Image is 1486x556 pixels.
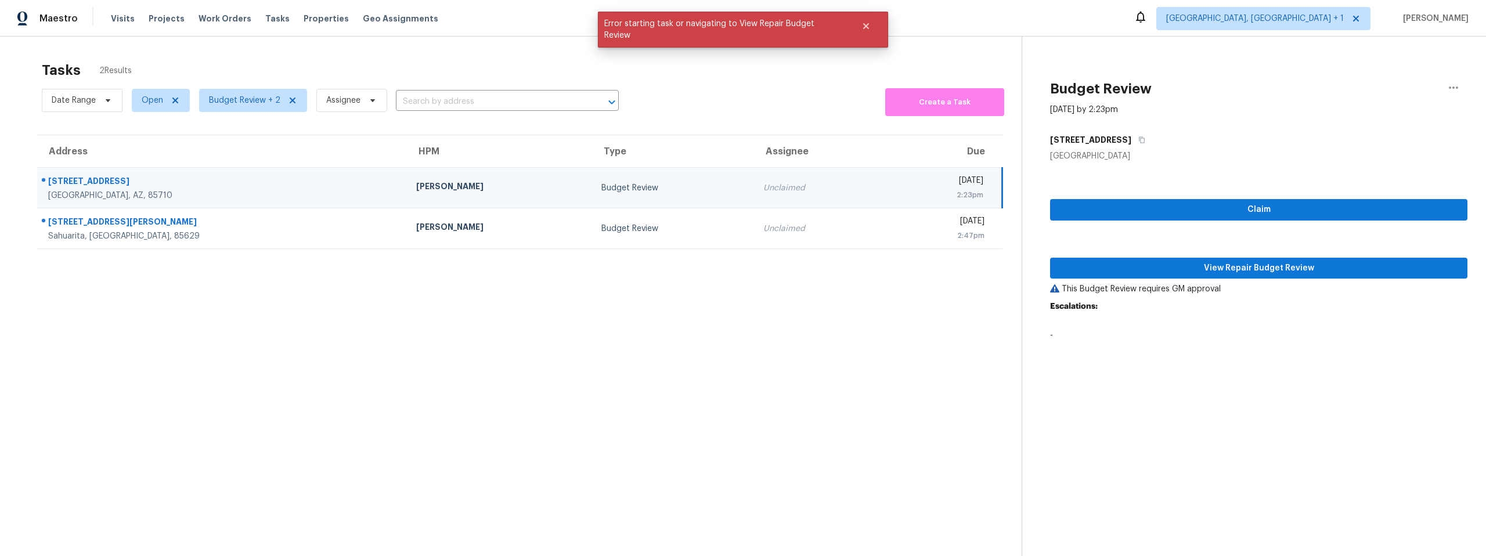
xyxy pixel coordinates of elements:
div: [GEOGRAPHIC_DATA], AZ, 85710 [48,190,398,201]
span: Open [142,95,163,106]
div: Unclaimed [763,223,875,234]
div: [DATE] [893,175,983,189]
span: Create a Task [891,96,998,109]
span: Projects [149,13,185,24]
div: Budget Review [601,182,745,194]
div: Budget Review [601,223,745,234]
div: [DATE] [893,215,984,230]
span: [PERSON_NAME] [1398,13,1469,24]
h5: [STREET_ADDRESS] [1050,134,1131,146]
button: Create a Task [885,88,1004,116]
div: [STREET_ADDRESS] [48,175,398,190]
th: Type [592,135,755,168]
div: 2:23pm [893,189,983,201]
th: Assignee [754,135,884,168]
h2: Budget Review [1050,83,1152,95]
span: Claim [1059,203,1458,217]
button: Close [847,15,885,38]
span: Date Range [52,95,96,106]
span: Tasks [265,15,290,23]
span: 2 Results [99,65,132,77]
span: [GEOGRAPHIC_DATA], [GEOGRAPHIC_DATA] + 1 [1166,13,1344,24]
span: Geo Assignments [363,13,438,24]
p: - [1050,330,1467,341]
button: Copy Address [1131,129,1147,150]
div: Unclaimed [763,182,875,194]
span: Budget Review + 2 [209,95,280,106]
div: [GEOGRAPHIC_DATA] [1050,150,1467,162]
div: [DATE] by 2:23pm [1050,104,1118,115]
th: Due [884,135,1002,168]
div: Sahuarita, [GEOGRAPHIC_DATA], 85629 [48,230,398,242]
span: Assignee [326,95,360,106]
b: Escalations: [1050,302,1098,311]
div: [PERSON_NAME] [416,221,583,236]
button: View Repair Budget Review [1050,258,1467,279]
th: HPM [407,135,592,168]
div: [STREET_ADDRESS][PERSON_NAME] [48,216,398,230]
span: Properties [304,13,349,24]
button: Claim [1050,199,1467,221]
button: Open [604,94,620,110]
th: Address [37,135,407,168]
input: Search by address [396,93,586,111]
p: This Budget Review requires GM approval [1050,283,1467,295]
h2: Tasks [42,64,81,76]
span: Work Orders [199,13,251,24]
span: Visits [111,13,135,24]
span: Maestro [39,13,78,24]
span: Error starting task or navigating to View Repair Budget Review [598,12,847,48]
span: View Repair Budget Review [1059,261,1458,276]
div: [PERSON_NAME] [416,180,583,195]
div: 2:47pm [893,230,984,241]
